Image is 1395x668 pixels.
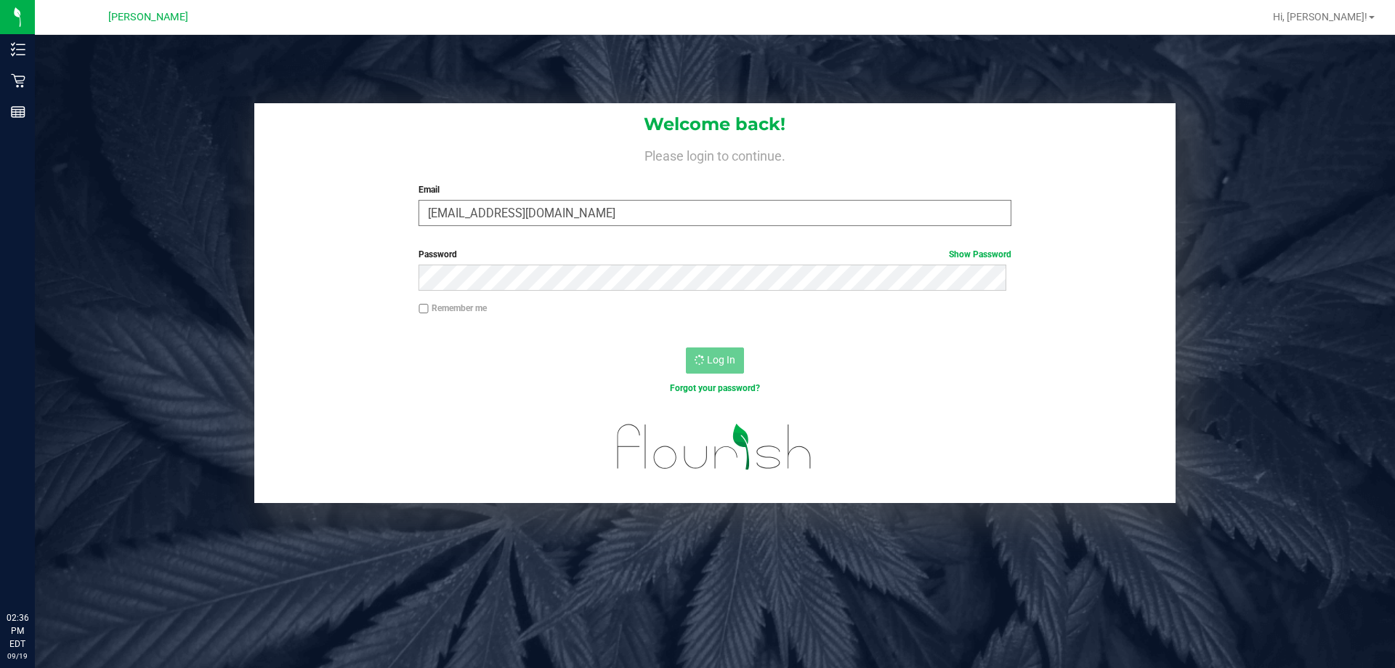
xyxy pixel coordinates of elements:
[949,249,1011,259] a: Show Password
[7,611,28,651] p: 02:36 PM EDT
[418,302,487,315] label: Remember me
[1273,11,1367,23] span: Hi, [PERSON_NAME]!
[254,115,1176,134] h1: Welcome back!
[7,651,28,661] p: 09/19
[108,11,188,23] span: [PERSON_NAME]
[254,145,1176,163] h4: Please login to continue.
[599,410,830,484] img: flourish_logo.svg
[707,354,735,366] span: Log In
[11,105,25,119] inline-svg: Reports
[686,347,744,374] button: Log In
[418,183,1011,196] label: Email
[418,304,429,314] input: Remember me
[11,42,25,57] inline-svg: Inventory
[11,73,25,88] inline-svg: Retail
[418,249,457,259] span: Password
[670,383,760,393] a: Forgot your password?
